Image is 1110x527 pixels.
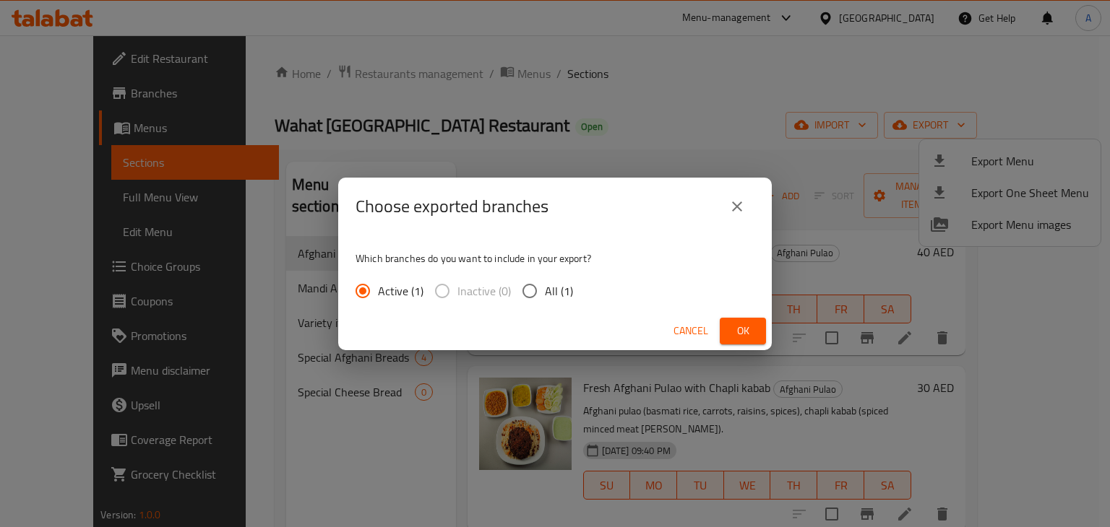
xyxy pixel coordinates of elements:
[356,195,548,218] h2: Choose exported branches
[378,282,423,300] span: Active (1)
[457,282,511,300] span: Inactive (0)
[356,251,754,266] p: Which branches do you want to include in your export?
[731,322,754,340] span: Ok
[668,318,714,344] button: Cancel
[720,318,766,344] button: Ok
[545,282,573,300] span: All (1)
[674,322,708,340] span: Cancel
[720,189,754,224] button: close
